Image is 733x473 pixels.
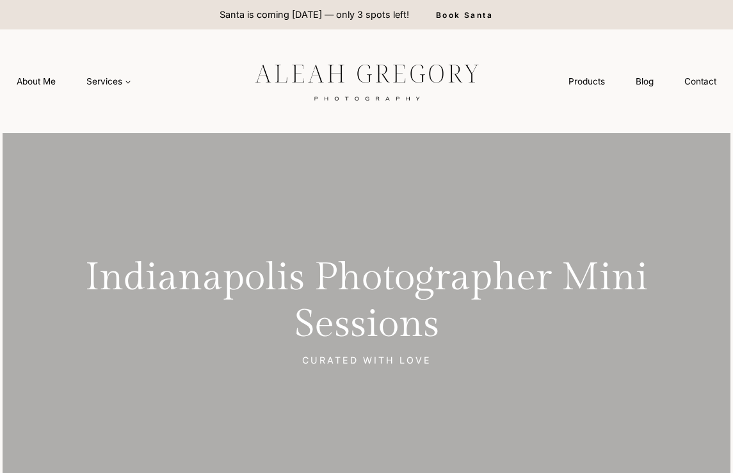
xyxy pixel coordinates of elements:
[86,75,131,88] span: Services
[1,70,147,93] nav: Primary
[1,70,71,93] a: About Me
[54,353,680,367] p: CURATED WITH LOVE
[553,70,732,93] nav: Secondary
[85,255,648,347] a: Indianapolis Photographer Mini Sessions
[620,70,669,93] a: Blog
[669,70,732,93] a: Contact
[553,70,620,93] a: Products
[223,54,511,108] img: aleah gregory logo
[71,70,147,93] a: Services
[220,8,409,22] p: Santa is coming [DATE] — only 3 spots left!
